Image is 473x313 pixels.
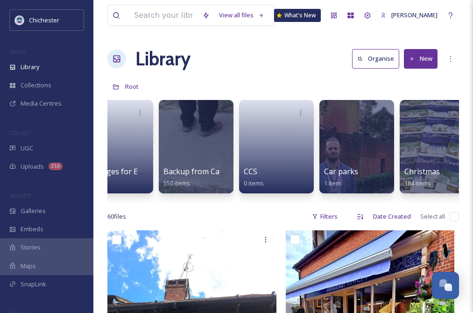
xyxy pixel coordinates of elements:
a: Root [125,81,139,92]
span: Uploads [21,162,44,171]
span: SnapLink [21,280,46,289]
span: 184 items [404,179,431,187]
span: 550 items [163,179,190,187]
span: WIDGETS [9,192,31,199]
span: UGC [21,144,33,153]
span: Car parks [324,166,358,177]
span: COLLECT [9,129,29,136]
input: Search your library [129,5,198,26]
span: Christmas [404,166,440,177]
span: MEDIA [9,48,26,55]
a: View all files [214,6,269,24]
span: Chichester [29,16,59,24]
div: Date Created [368,207,416,226]
span: Collections [21,81,51,90]
a: Organise [352,49,404,68]
button: New [404,49,438,68]
a: [PERSON_NAME] [376,6,442,24]
a: What's New [274,9,321,22]
span: Select all [420,212,445,221]
span: Library [21,63,39,71]
span: Stories [21,243,41,252]
a: Car parks1 item [324,167,358,187]
span: Embeds [21,225,43,234]
a: CCS0 items [244,167,264,187]
a: A1 images for EPH walls [83,167,167,187]
span: Galleries [21,206,46,215]
span: Root [125,82,139,91]
span: 60 file s [107,212,126,221]
img: Logo_of_Chichester_District_Council.png [15,15,24,25]
span: [PERSON_NAME] [391,11,438,19]
span: Backup from Camera [163,166,238,177]
span: 1 item [324,179,341,187]
div: 216 [49,163,63,170]
span: A1 images for EPH walls [83,166,167,177]
a: Backup from Camera550 items [163,167,238,187]
span: 0 items [244,179,264,187]
span: Maps [21,262,36,270]
span: CCS [244,166,257,177]
div: Filters [307,207,342,226]
a: Christmas184 items [404,167,440,187]
a: Library [135,45,191,73]
button: Organise [352,49,399,68]
span: Media Centres [21,99,62,108]
button: Open Chat [432,272,459,299]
